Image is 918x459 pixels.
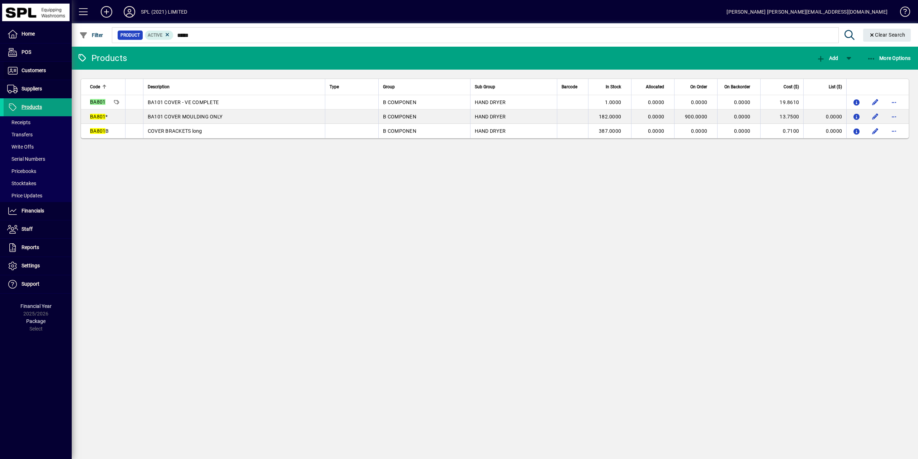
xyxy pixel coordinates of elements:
td: 0.0000 [803,109,846,124]
td: 19.8610 [760,95,803,109]
span: HAND DRYER [475,114,506,120]
div: In Stock [593,83,628,91]
span: Pricebooks [7,168,36,174]
button: More Options [865,52,913,65]
span: Financials [22,208,44,214]
span: Cost ($) [784,83,799,91]
div: Allocated [636,83,671,91]
span: Serial Numbers [7,156,45,162]
div: Barcode [562,83,584,91]
div: Products [77,52,127,64]
div: [PERSON_NAME] [PERSON_NAME][EMAIL_ADDRESS][DOMAIN_NAME] [727,6,888,18]
span: Product [120,32,140,39]
span: Package [26,318,46,324]
a: Suppliers [4,80,72,98]
span: Barcode [562,83,577,91]
a: Financials [4,202,72,220]
div: On Order [679,83,714,91]
span: B COMPONEN [383,99,416,105]
span: More Options [867,55,911,61]
a: Receipts [4,116,72,128]
span: COVER BRACKETS long [148,128,202,134]
a: Reports [4,239,72,257]
em: BA801 [90,99,105,105]
span: 0.0000 [648,114,664,120]
span: 387.0000 [599,128,621,134]
span: Type [330,83,339,91]
span: List ($) [829,83,842,91]
button: Edit [870,97,881,108]
span: HAND DRYER [475,128,506,134]
span: Clear Search [869,32,905,38]
span: BA101 COVER - VE COMPLETE [148,99,219,105]
a: Staff [4,220,72,238]
button: Add [95,5,118,18]
a: Customers [4,62,72,80]
a: Serial Numbers [4,153,72,165]
span: Write Offs [7,144,34,150]
span: Filter [79,32,103,38]
mat-chip: Activation Status: Active [145,31,174,40]
a: Transfers [4,128,72,141]
span: On Backorder [724,83,750,91]
span: BA101 COVER MOULDING ONLY [148,114,222,120]
span: Sub Group [475,83,495,91]
button: More options [888,125,900,137]
span: In Stock [606,83,621,91]
span: 1.0000 [605,99,621,105]
div: SPL (2021) LIMITED [141,6,187,18]
span: Stocktakes [7,181,36,186]
span: Allocated [646,83,664,91]
div: Description [148,83,321,91]
span: Receipts [7,120,30,125]
span: B COMPONEN [383,128,416,134]
td: 13.7500 [760,109,803,124]
span: Customers [22,67,46,73]
a: Knowledge Base [895,1,909,25]
span: B COMPONEN [383,114,416,120]
a: Pricebooks [4,165,72,177]
button: Filter [77,29,105,42]
span: 0.0000 [734,114,751,120]
button: Clear [863,29,911,42]
a: Price Updates [4,189,72,202]
a: Home [4,25,72,43]
span: B [90,128,109,134]
span: Add [817,55,838,61]
span: Staff [22,226,33,232]
button: More options [888,111,900,122]
button: Edit [870,125,881,137]
button: More options [888,97,900,108]
div: Group [383,83,465,91]
a: Support [4,275,72,293]
span: 0.0000 [691,128,708,134]
a: Stocktakes [4,177,72,189]
div: On Backorder [722,83,757,91]
span: Reports [22,244,39,250]
em: BA801 [90,128,105,134]
span: Suppliers [22,86,42,92]
span: Home [22,31,35,37]
button: Edit [870,111,881,122]
span: Transfers [7,132,33,137]
div: Code [90,83,121,91]
span: 0.0000 [734,99,751,105]
td: 0.0000 [803,124,846,138]
span: Settings [22,263,40,268]
span: POS [22,49,31,55]
button: Profile [118,5,141,18]
div: Type [330,83,374,91]
button: Add [815,52,840,65]
span: Products [22,104,42,110]
em: BA801 [90,114,105,120]
span: 900.0000 [685,114,707,120]
td: 0.7100 [760,124,803,138]
a: Settings [4,257,72,275]
span: Active [148,33,162,38]
a: POS [4,43,72,61]
span: Price Updates [7,193,42,198]
span: Group [383,83,395,91]
span: Support [22,281,39,287]
span: HAND DRYER [475,99,506,105]
span: 182.0000 [599,114,621,120]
